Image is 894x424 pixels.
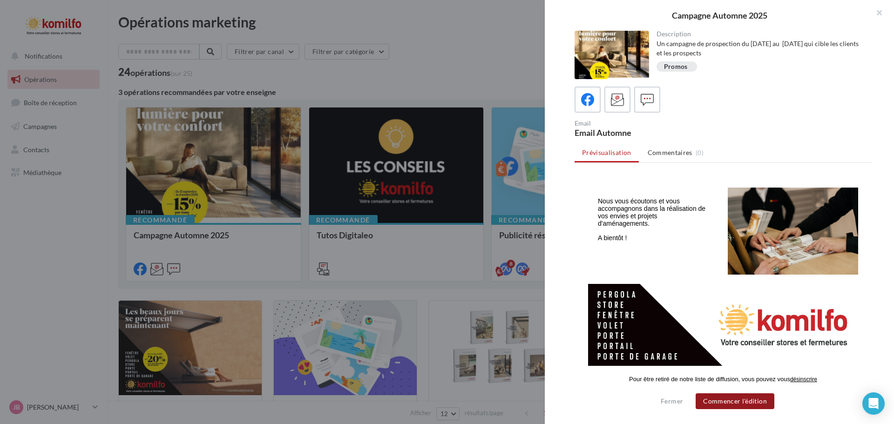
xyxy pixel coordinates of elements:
div: Description [657,31,865,37]
div: Promos [664,63,688,70]
div: Email Automne [575,128,719,137]
span: Commentaires [648,148,692,157]
a: désinscrire [216,198,243,205]
div: Email [575,120,719,127]
div: Campagne Automne 2025 [560,11,879,20]
div: Open Intercom Messenger [862,392,885,415]
div: Un campagne de prospection du [DATE] au [DATE] qui cible les clients et les prospects [657,39,865,58]
img: DSC04021.jpg [153,10,284,97]
span: Nous vous écoutons et vous accompagnons dans la réalisation de vos envies et projets d'aménagements. [23,20,131,49]
img: PRODUITS_LOGO_Signature_Mail_3681x1121_V1-page-001.jpg [14,106,284,188]
span: A bientôt ! [23,56,52,64]
button: Commencer l'édition [696,393,774,409]
button: Fermer [657,396,687,407]
span: Pour être retiré de notre liste de diffusion, vous pouvez vous [54,198,243,205]
span: (0) [696,149,704,156]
